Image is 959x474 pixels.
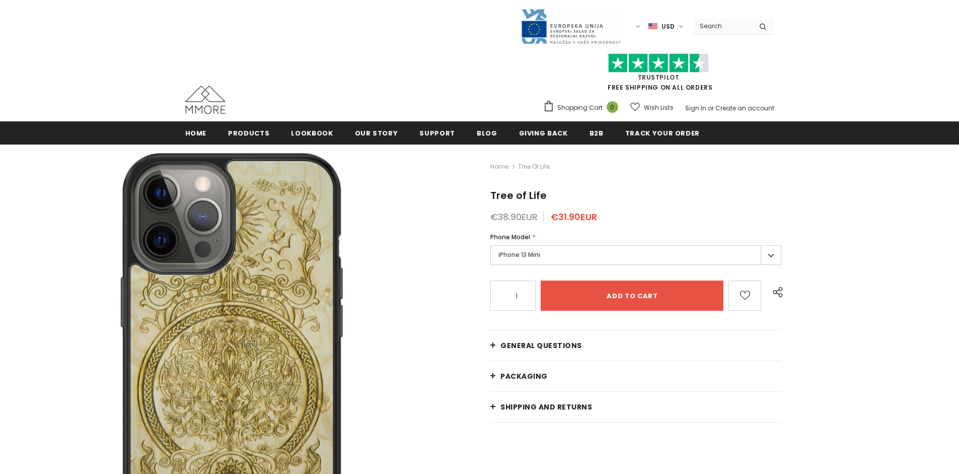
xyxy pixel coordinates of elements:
[648,22,657,31] img: USD
[518,161,550,173] span: Tree of Life
[490,233,530,241] span: Phone Model
[490,188,547,202] span: Tree of Life
[419,121,455,144] a: support
[638,73,680,82] a: Trustpilot
[519,128,568,138] span: Giving back
[521,22,621,30] a: Javni Razpis
[521,8,621,45] img: Javni Razpis
[589,128,604,138] span: B2B
[490,161,508,173] a: Home
[477,121,497,144] a: Blog
[500,341,582,351] span: General Questions
[490,361,781,391] a: PACKAGING
[419,128,455,138] span: support
[644,103,674,113] span: Wish Lists
[228,128,269,138] span: Products
[608,53,709,73] img: Trust Pilot Stars
[185,86,226,114] img: MMORE Cases
[355,128,398,138] span: Our Story
[355,121,398,144] a: Our Story
[185,121,207,144] a: Home
[715,104,774,112] a: Create an account
[607,101,618,113] span: 0
[490,392,781,422] a: Shipping and returns
[694,19,752,33] input: Search Site
[625,128,700,138] span: Track your order
[685,104,706,112] a: Sign In
[490,245,781,265] label: iPhone 13 Mini
[543,58,774,92] span: FREE SHIPPING ON ALL ORDERS
[541,281,723,311] input: Add to cart
[625,121,700,144] a: Track your order
[185,128,207,138] span: Home
[291,128,333,138] span: Lookbook
[708,104,714,112] span: or
[557,103,603,113] span: Shopping Cart
[630,99,674,116] a: Wish Lists
[500,402,592,412] span: Shipping and returns
[500,371,548,381] span: PACKAGING
[490,330,781,361] a: General Questions
[291,121,333,144] a: Lookbook
[551,211,597,223] span: €31.90EUR
[661,22,675,32] span: USD
[228,121,269,144] a: Products
[519,121,568,144] a: Giving back
[490,211,538,223] span: €38.90EUR
[543,100,623,115] a: Shopping Cart 0
[477,128,497,138] span: Blog
[589,121,604,144] a: B2B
